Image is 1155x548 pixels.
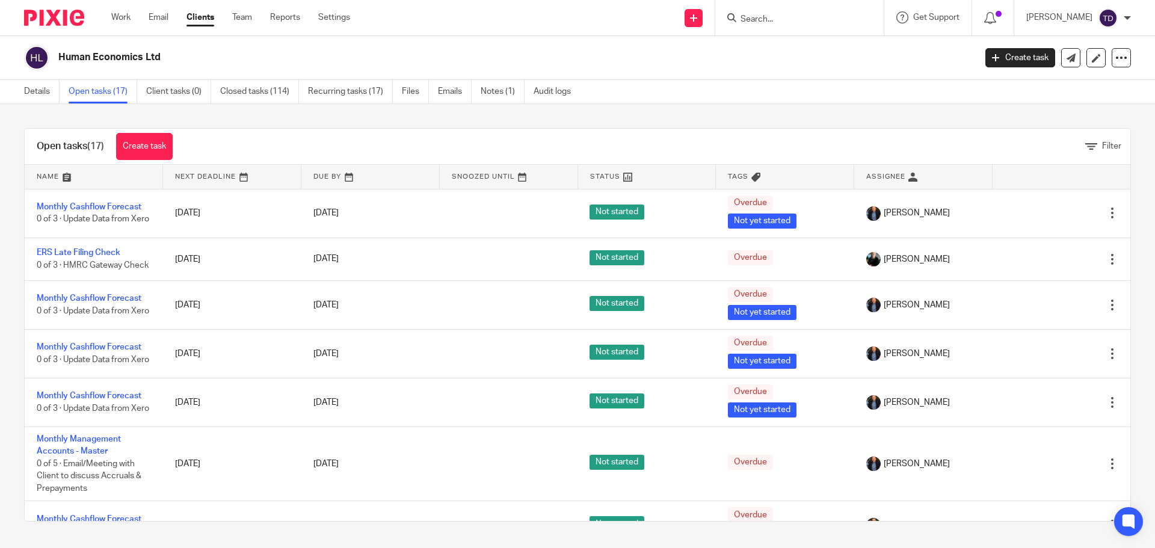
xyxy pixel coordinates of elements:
[728,173,748,180] span: Tags
[438,80,472,103] a: Emails
[913,13,959,22] span: Get Support
[24,45,49,70] img: svg%3E
[37,404,149,413] span: 0 of 3 · Update Data from Xero
[590,393,644,408] span: Not started
[163,238,301,280] td: [DATE]
[590,516,644,531] span: Not started
[728,287,773,302] span: Overdue
[728,507,773,522] span: Overdue
[884,253,950,265] span: [PERSON_NAME]
[163,426,301,500] td: [DATE]
[69,80,137,103] a: Open tasks (17)
[1026,11,1092,23] p: [PERSON_NAME]
[728,354,796,369] span: Not yet started
[58,51,786,64] h2: Human Economics Ltd
[866,206,881,221] img: martin-hickman.jpg
[186,11,214,23] a: Clients
[37,356,149,364] span: 0 of 3 · Update Data from Xero
[728,455,773,470] span: Overdue
[884,207,950,219] span: [PERSON_NAME]
[37,307,149,315] span: 0 of 3 · Update Data from Xero
[534,80,580,103] a: Audit logs
[1098,8,1118,28] img: svg%3E
[116,133,173,160] a: Create task
[37,392,141,400] a: Monthly Cashflow Forecast
[866,346,881,361] img: martin-hickman.jpg
[884,348,950,360] span: [PERSON_NAME]
[402,80,429,103] a: Files
[37,215,149,224] span: 0 of 3 · Update Data from Xero
[884,458,950,470] span: [PERSON_NAME]
[37,248,120,257] a: ERS Late Filing Check
[37,460,141,493] span: 0 of 5 · Email/Meeting with Client to discuss Accruals & Prepayments
[884,299,950,311] span: [PERSON_NAME]
[313,460,339,468] span: [DATE]
[1102,142,1121,150] span: Filter
[728,336,773,351] span: Overdue
[37,515,141,523] a: Monthly Cashflow Forecast
[590,250,644,265] span: Not started
[590,173,620,180] span: Status
[87,141,104,151] span: (17)
[884,519,950,531] span: [PERSON_NAME]
[37,203,141,211] a: Monthly Cashflow Forecast
[884,396,950,408] span: [PERSON_NAME]
[728,305,796,320] span: Not yet started
[590,205,644,220] span: Not started
[728,195,773,211] span: Overdue
[313,349,339,358] span: [DATE]
[590,345,644,360] span: Not started
[111,11,131,23] a: Work
[481,80,525,103] a: Notes (1)
[149,11,168,23] a: Email
[728,214,796,229] span: Not yet started
[866,252,881,266] img: nicky-partington.jpg
[37,261,149,269] span: 0 of 3 · HMRC Gateway Check
[37,435,121,455] a: Monthly Management Accounts - Master
[37,294,141,303] a: Monthly Cashflow Forecast
[866,518,881,532] img: martin-hickman.jpg
[452,173,515,180] span: Snoozed Until
[24,80,60,103] a: Details
[313,209,339,217] span: [DATE]
[163,280,301,329] td: [DATE]
[318,11,350,23] a: Settings
[590,455,644,470] span: Not started
[728,250,773,265] span: Overdue
[163,378,301,426] td: [DATE]
[313,255,339,263] span: [DATE]
[308,80,393,103] a: Recurring tasks (17)
[24,10,84,26] img: Pixie
[163,189,301,238] td: [DATE]
[866,395,881,410] img: martin-hickman.jpg
[37,343,141,351] a: Monthly Cashflow Forecast
[313,301,339,309] span: [DATE]
[739,14,848,25] input: Search
[37,140,104,153] h1: Open tasks
[866,457,881,471] img: martin-hickman.jpg
[728,402,796,417] span: Not yet started
[163,329,301,378] td: [DATE]
[985,48,1055,67] a: Create task
[728,384,773,399] span: Overdue
[866,298,881,312] img: martin-hickman.jpg
[313,398,339,407] span: [DATE]
[220,80,299,103] a: Closed tasks (114)
[146,80,211,103] a: Client tasks (0)
[232,11,252,23] a: Team
[590,296,644,311] span: Not started
[270,11,300,23] a: Reports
